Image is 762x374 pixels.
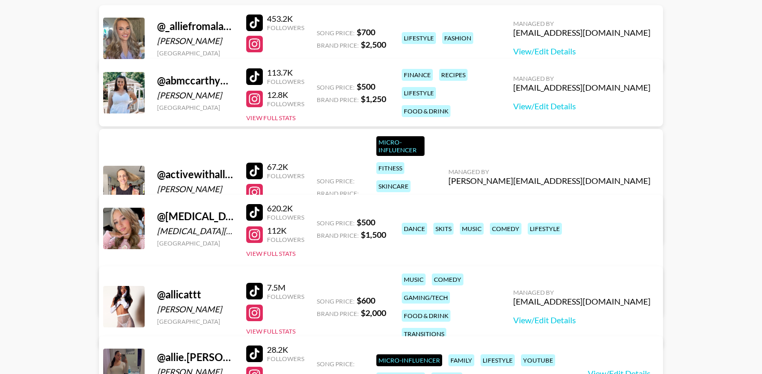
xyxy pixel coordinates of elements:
span: Brand Price: [317,232,359,239]
span: Song Price: [317,29,355,37]
button: View Full Stats [246,327,295,335]
div: Followers [267,355,304,363]
div: food & drink [402,105,450,117]
strong: $ 700 [357,27,375,37]
div: Micro-Influencer [376,354,442,366]
div: Managed By [513,289,651,296]
div: finance [402,69,433,81]
div: @ allicattt [157,288,234,301]
a: View/Edit Details [513,315,651,325]
div: fitness [376,162,404,174]
div: food & drink [402,310,450,322]
div: Managed By [448,168,651,176]
div: Followers [267,293,304,300]
div: [GEOGRAPHIC_DATA] [157,49,234,57]
div: @ allie.[PERSON_NAME] [157,351,234,364]
span: Brand Price: [317,41,359,49]
span: Song Price: [317,297,355,305]
strong: $ 500 [357,217,375,227]
div: 67.2K [267,162,304,172]
div: [PERSON_NAME] [157,184,234,194]
a: View/Edit Details [513,46,651,56]
button: View Full Stats [246,250,295,257]
div: lifestyle [402,87,436,99]
span: Brand Price: [317,96,359,104]
div: 113.7K [267,67,304,78]
strong: $ 500 [357,81,375,91]
div: [PERSON_NAME] [157,304,234,314]
div: [MEDICAL_DATA][PERSON_NAME] [157,226,234,236]
div: Followers [267,100,304,108]
div: gaming/tech [402,292,450,304]
div: @ abmccarthy5757 [157,74,234,87]
span: Song Price: [317,360,355,368]
div: lifestyle [481,354,515,366]
span: Brand Price: [317,190,359,197]
div: [PERSON_NAME] [157,36,234,46]
strong: $ 2,500 [361,39,386,49]
button: View Full Stats [246,114,295,122]
strong: $ 2,000 [361,308,386,318]
div: lifestyle [402,32,436,44]
span: Brand Price: [317,310,359,318]
span: Song Price: [317,83,355,91]
div: Micro-Influencer [376,136,425,156]
div: music [402,274,426,285]
strong: $ 600 [357,295,375,305]
div: @ _alliefromalabama_ [157,20,234,33]
div: music [460,223,484,235]
div: @ activewithallison [157,168,234,181]
div: 620.2K [267,203,304,213]
div: [EMAIL_ADDRESS][DOMAIN_NAME] [513,82,651,93]
div: skits [433,223,454,235]
div: 12.8K [267,90,304,100]
div: [GEOGRAPHIC_DATA] [157,239,234,247]
div: 28.2K [267,344,304,355]
div: Followers [267,78,304,85]
strong: $ 1,250 [361,94,386,104]
div: Managed By [513,20,651,27]
span: Song Price: [317,177,355,185]
div: 112K [267,225,304,236]
div: [EMAIL_ADDRESS][DOMAIN_NAME] [513,296,651,307]
div: Followers [267,24,304,32]
span: Song Price: [317,219,355,227]
a: View/Edit Details [513,101,651,111]
a: View/Edit Details [448,194,651,205]
div: [PERSON_NAME] [157,90,234,100]
div: Followers [267,172,304,180]
button: View Full Stats [246,59,295,66]
div: youtube [521,354,555,366]
div: Followers [267,236,304,243]
strong: $ 1,500 [361,229,386,239]
div: family [448,354,474,366]
div: 7.5M [267,282,304,293]
div: comedy [432,274,463,285]
div: 453.2K [267,13,304,24]
div: dance [402,223,427,235]
div: transitions [402,328,446,340]
div: [EMAIL_ADDRESS][DOMAIN_NAME] [513,27,651,38]
div: [GEOGRAPHIC_DATA] [157,318,234,325]
div: skincare [376,180,411,192]
div: [GEOGRAPHIC_DATA] [157,104,234,111]
div: Managed By [513,75,651,82]
div: @ [MEDICAL_DATA]_ingram [157,210,234,223]
div: fashion [442,32,473,44]
div: Followers [267,213,304,221]
div: comedy [490,223,521,235]
div: lifestyle [528,223,562,235]
div: recipes [439,69,468,81]
div: [PERSON_NAME][EMAIL_ADDRESS][DOMAIN_NAME] [448,176,651,186]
